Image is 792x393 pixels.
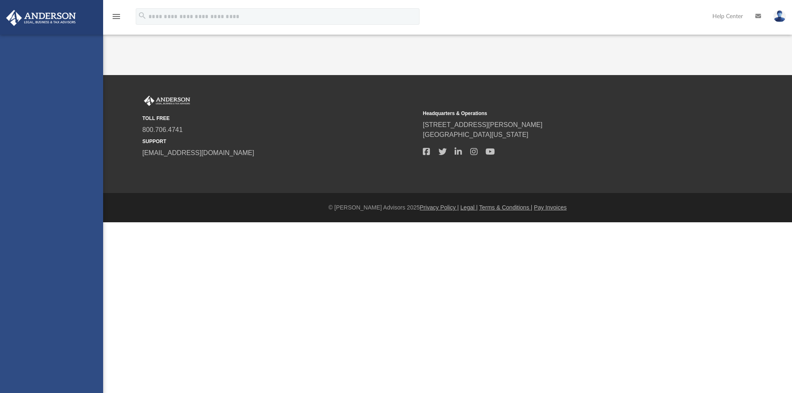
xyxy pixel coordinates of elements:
a: Pay Invoices [534,204,566,211]
a: [GEOGRAPHIC_DATA][US_STATE] [423,131,528,138]
div: © [PERSON_NAME] Advisors 2025 [103,203,792,212]
img: Anderson Advisors Platinum Portal [142,96,192,106]
a: Privacy Policy | [420,204,459,211]
i: search [138,11,147,20]
img: Anderson Advisors Platinum Portal [4,10,78,26]
a: [STREET_ADDRESS][PERSON_NAME] [423,121,542,128]
a: [EMAIL_ADDRESS][DOMAIN_NAME] [142,149,254,156]
i: menu [111,12,121,21]
a: Terms & Conditions | [479,204,533,211]
a: Legal | [460,204,478,211]
small: TOLL FREE [142,115,417,122]
small: Headquarters & Operations [423,110,698,117]
small: SUPPORT [142,138,417,145]
a: menu [111,16,121,21]
a: 800.706.4741 [142,126,183,133]
img: User Pic [773,10,786,22]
